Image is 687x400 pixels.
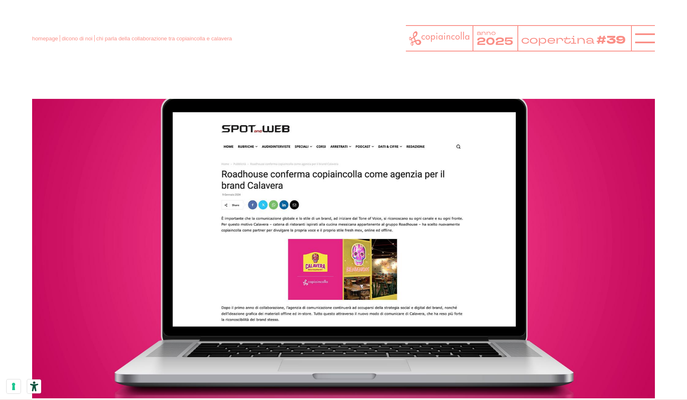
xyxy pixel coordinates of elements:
tspan: copertina [521,33,595,47]
tspan: anno [477,29,496,37]
a: homepage [32,35,58,42]
span: chi parla della collaborazione tra copiaincolla e calavera [96,35,232,42]
button: Strumenti di accessibilità [27,379,41,393]
button: Le tue preferenze relative al consenso per le tecnologie di tracciamento [7,379,21,393]
a: dicono di noi [62,35,93,42]
tspan: #39 [597,32,627,48]
tspan: 2025 [477,35,513,49]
